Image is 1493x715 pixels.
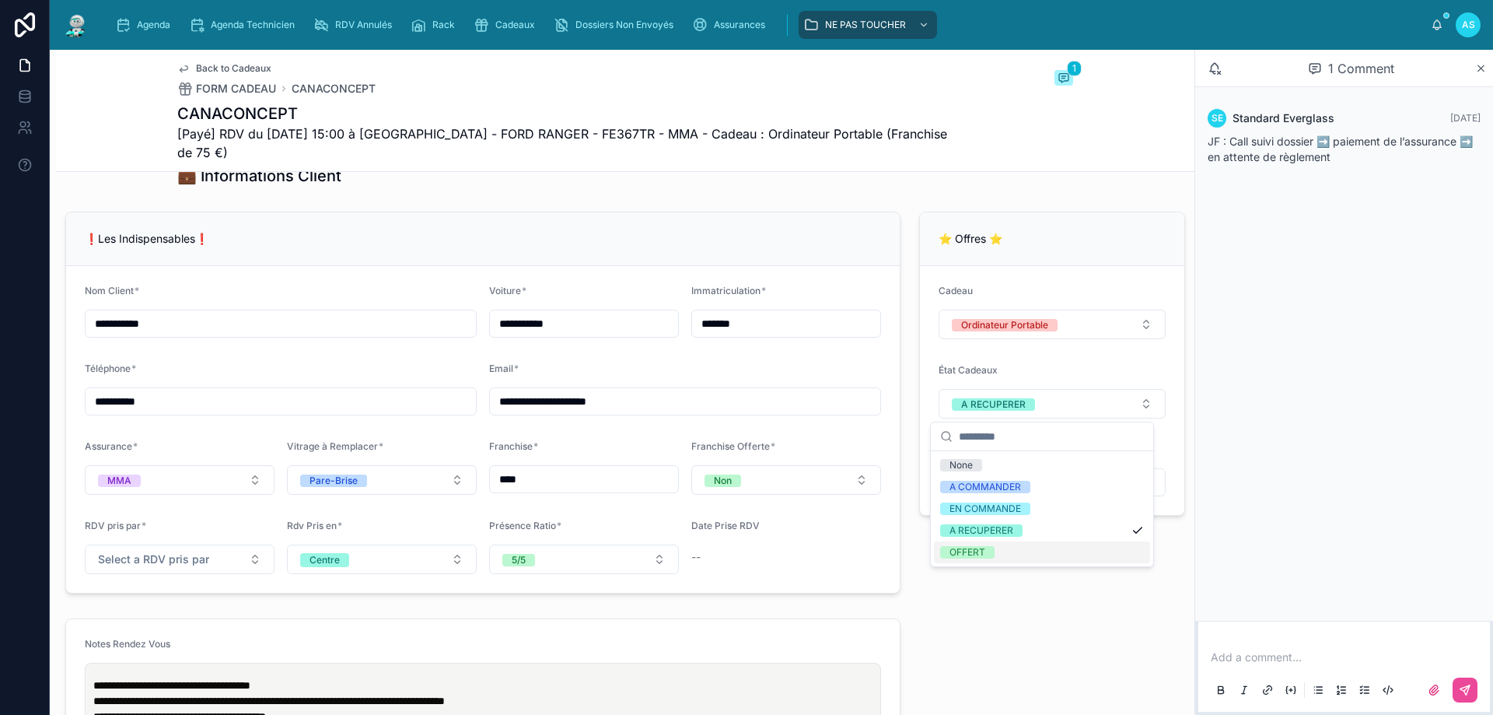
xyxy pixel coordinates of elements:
span: Standard Everglass [1233,110,1334,126]
a: Cadeaux [469,11,546,39]
span: Franchise Offerte [691,440,770,452]
span: [Payé] RDV du [DATE] 15:00 à [GEOGRAPHIC_DATA] - FORD RANGER - FE367TR - MMA - Cadeau : Ordinateu... [177,124,956,162]
a: NE PAS TOUCHER [799,11,937,39]
span: -- [691,549,701,565]
span: RDV pris par [85,520,141,531]
span: FORM CADEAU [196,81,276,96]
button: Select Button [287,545,477,574]
span: Assurances [714,19,765,31]
span: 1 [1067,61,1082,76]
span: Rdv Pris en [287,520,337,531]
span: RDV Annulés [335,19,392,31]
div: 5/5 [512,554,526,566]
span: Agenda Technicien [211,19,295,31]
div: EN COMMANDE [949,503,1021,515]
span: Agenda [137,19,170,31]
span: Nom Client [85,285,134,296]
h1: CANACONCEPT [177,103,956,124]
span: Notes Rendez Vous [85,638,170,650]
div: A RECUPERER [949,524,1013,537]
span: Téléphone [85,363,131,374]
a: Rack [406,11,466,39]
button: Select Button [287,465,477,495]
button: 1 [1054,70,1073,89]
span: AS [1462,19,1475,31]
span: Rack [432,19,455,31]
span: Email [489,363,513,374]
div: Pare-Brise [309,475,358,487]
button: Select Button [691,465,881,495]
div: Centre [309,553,340,567]
span: Franchise [489,440,533,452]
button: Select Button [85,545,274,574]
h1: 💼 Informations Client [177,165,341,187]
a: CANACONCEPT [292,81,376,96]
span: Back to Cadeaux [196,62,271,75]
a: Agenda [110,11,181,39]
span: Voiture [489,285,521,296]
a: Back to Cadeaux [177,62,271,75]
span: SE [1212,112,1223,124]
span: Cadeau [939,285,973,296]
button: Select Button [939,389,1166,419]
div: A RECUPERER [961,398,1026,411]
a: FORM CADEAU [177,81,276,96]
span: Cadeaux [495,19,535,31]
span: ⭐ Offres ⭐ [939,232,1002,245]
a: Dossiers Non Envoyés [549,11,684,39]
span: NE PAS TOUCHER [825,19,906,31]
div: OFFERT [949,546,985,559]
button: Select Button [939,310,1166,339]
div: scrollable content [103,8,1431,42]
a: Agenda Technicien [184,11,306,39]
span: Vitrage à Remplacer [287,440,378,452]
span: [DATE] [1450,112,1481,124]
span: JF : Call suivi dossier ➡️ paiement de l’assurance ➡️ en attente de règlement [1208,135,1473,163]
a: Assurances [687,11,776,39]
span: 1 Comment [1328,59,1394,78]
span: Date Prise RDV [691,520,760,531]
div: Ordinateur Portable [961,319,1048,331]
span: Select a RDV pris par [98,552,209,567]
div: MMA [107,475,131,487]
span: Présence Ratio [489,520,556,531]
span: Dossiers Non Envoyés [575,19,673,31]
span: État Cadeaux [939,364,998,376]
span: Immatriculation [691,285,760,296]
button: Select Button [489,545,679,574]
span: Assurance [85,440,132,452]
button: Select Button [85,465,274,495]
span: ❗Les Indispensables❗ [85,232,208,245]
a: RDV Annulés [309,11,403,39]
div: A COMMANDER [949,481,1021,493]
div: Non [714,475,732,487]
div: None [949,459,973,471]
div: Suggestions [931,451,1153,566]
img: App logo [62,12,90,37]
